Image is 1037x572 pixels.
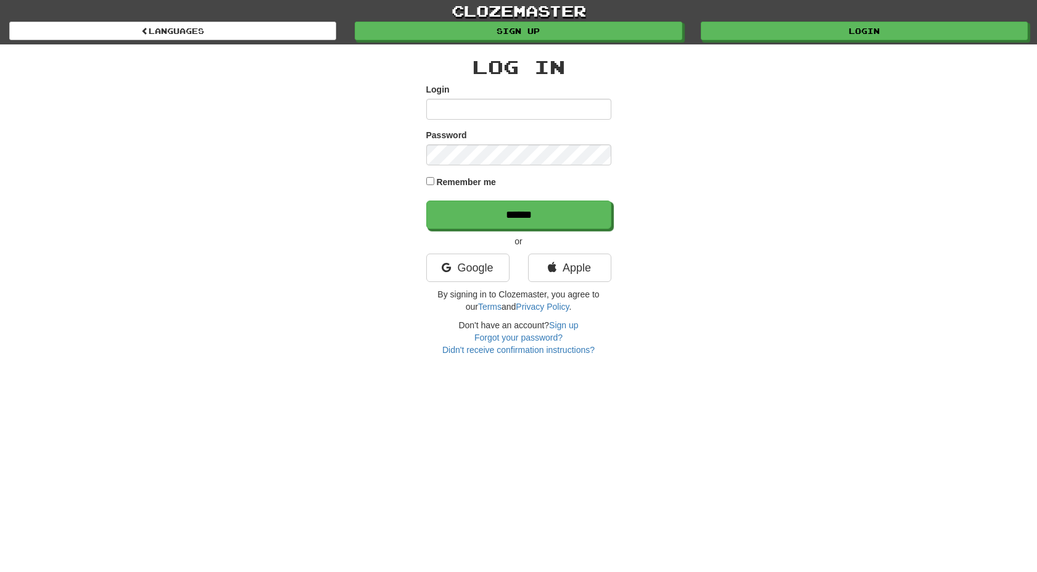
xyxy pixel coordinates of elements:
a: Didn't receive confirmation instructions? [442,345,595,355]
a: Privacy Policy [516,302,569,312]
a: Google [426,254,510,282]
a: Terms [478,302,502,312]
a: Forgot your password? [474,333,563,342]
label: Remember me [436,176,496,188]
label: Login [426,83,450,96]
div: Don't have an account? [426,319,611,356]
a: Languages [9,22,336,40]
p: By signing in to Clozemaster, you agree to our and . [426,288,611,313]
p: or [426,235,611,247]
a: Sign up [549,320,578,330]
a: Apple [528,254,611,282]
a: Login [701,22,1028,40]
a: Sign up [355,22,682,40]
h2: Log In [426,57,611,77]
label: Password [426,129,467,141]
